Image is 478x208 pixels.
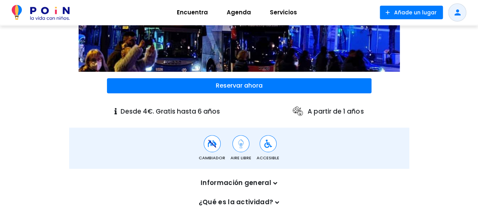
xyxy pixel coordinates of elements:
img: POiN [12,5,70,20]
p: Información general [82,178,396,188]
p: Desde 4€. Gratis hasta 6 años [114,107,220,117]
span: Aire Libre [230,155,251,161]
button: Reservar ahora [107,78,371,93]
a: Agenda [217,3,260,22]
img: ages icon [292,105,304,117]
button: Añade un lugar [380,6,443,19]
span: Agenda [223,6,254,18]
a: Encuentra [167,3,217,22]
span: Accesible [257,155,279,161]
span: Encuentra [173,6,211,18]
img: Aire Libre [236,139,246,148]
img: Cambiador [207,139,217,148]
p: A partir de 1 años [292,105,364,117]
img: Accesible [263,139,273,148]
p: ¿Qué es la actividad? [82,197,396,207]
a: Servicios [260,3,306,22]
span: Cambiador [199,155,225,161]
span: Servicios [266,6,300,18]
